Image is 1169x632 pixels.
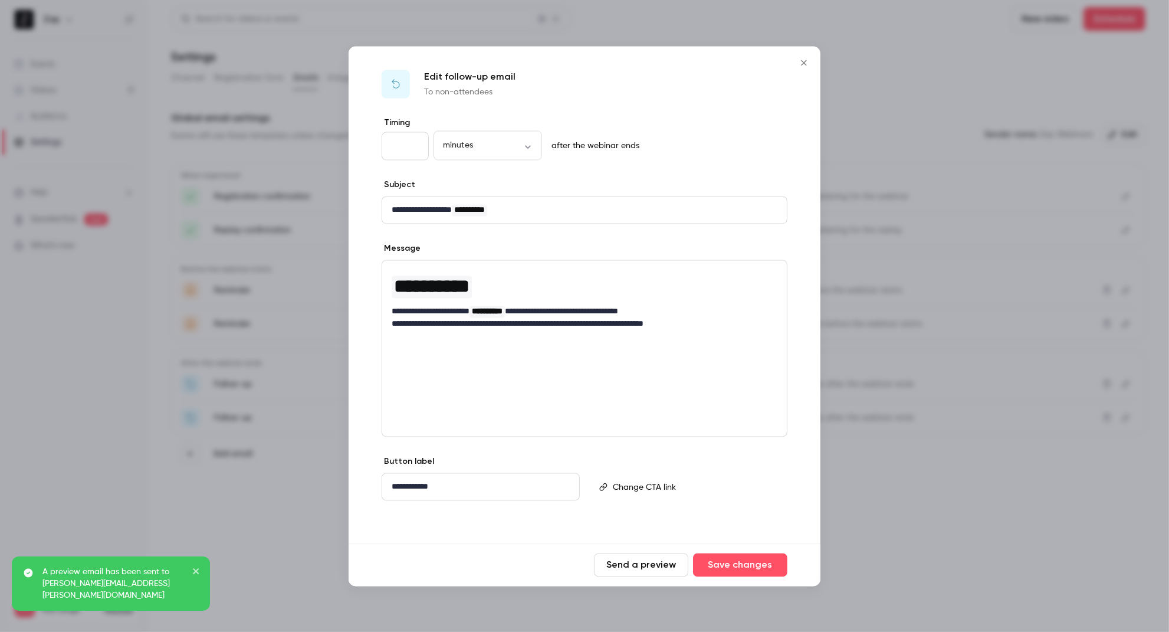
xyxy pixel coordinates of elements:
[693,553,787,577] button: Save changes
[434,140,542,152] div: minutes
[382,197,787,223] div: editor
[192,566,201,580] button: close
[382,456,434,467] label: Button label
[594,553,688,577] button: Send a preview
[382,260,787,337] div: editor
[424,86,515,98] p: To non-attendees
[792,51,816,74] button: Close
[382,473,579,500] div: editor
[608,473,786,500] div: editor
[382,179,415,191] label: Subject
[382,243,421,254] label: Message
[547,140,639,152] p: after the webinar ends
[42,566,184,601] p: A preview email has been sent to [PERSON_NAME][EMAIL_ADDRESS][PERSON_NAME][DOMAIN_NAME]
[382,117,787,129] label: Timing
[424,70,515,84] p: Edit follow-up email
